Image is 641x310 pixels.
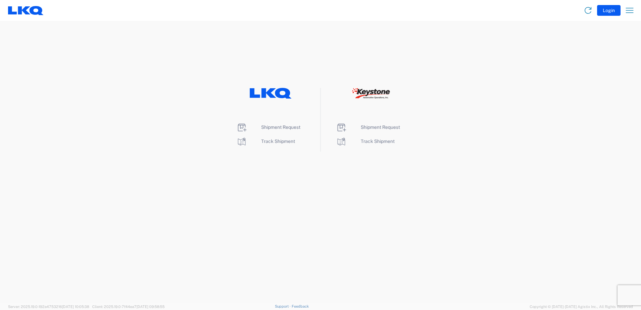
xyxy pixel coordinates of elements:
a: Support [275,304,292,308]
span: [DATE] 10:05:38 [62,305,89,309]
span: Shipment Request [361,124,400,130]
a: Track Shipment [336,139,395,144]
span: Copyright © [DATE]-[DATE] Agistix Inc., All Rights Reserved [530,304,633,310]
span: [DATE] 09:58:55 [136,305,165,309]
span: Server: 2025.19.0-192a4753216 [8,305,89,309]
a: Track Shipment [236,139,295,144]
button: Login [597,5,621,16]
span: Shipment Request [261,124,300,130]
a: Shipment Request [236,124,300,130]
span: Track Shipment [361,139,395,144]
a: Feedback [292,304,309,308]
span: Client: 2025.19.0-7f44ea7 [92,305,165,309]
a: Shipment Request [336,124,400,130]
span: Track Shipment [261,139,295,144]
